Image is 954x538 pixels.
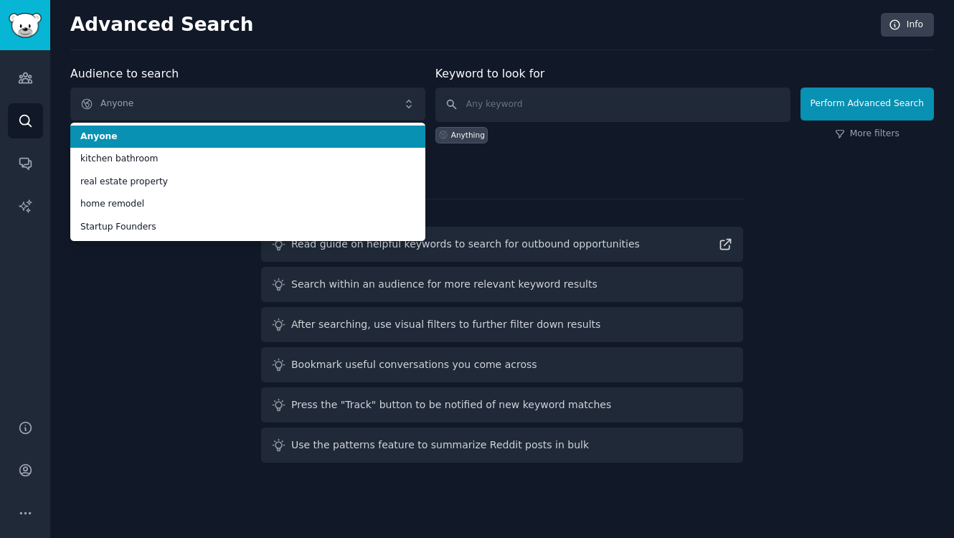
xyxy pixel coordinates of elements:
[291,438,589,453] div: Use the patterns feature to summarize Reddit posts in bulk
[80,176,415,189] span: real estate property
[70,88,425,121] button: Anyone
[291,277,598,292] div: Search within an audience for more relevant keyword results
[291,317,600,332] div: After searching, use visual filters to further filter down results
[80,198,415,211] span: home remodel
[80,221,415,234] span: Startup Founders
[291,357,537,372] div: Bookmark useful conversations you come across
[451,130,485,140] div: Anything
[435,67,545,80] label: Keyword to look for
[70,123,425,241] ul: Anyone
[9,13,42,38] img: GummySearch logo
[291,397,611,412] div: Press the "Track" button to be notified of new keyword matches
[70,14,873,37] h2: Advanced Search
[80,153,415,166] span: kitchen bathroom
[835,128,899,141] a: More filters
[80,131,415,143] span: Anyone
[881,13,934,37] a: Info
[435,88,790,122] input: Any keyword
[70,67,179,80] label: Audience to search
[291,237,640,252] div: Read guide on helpful keywords to search for outbound opportunities
[800,88,934,121] button: Perform Advanced Search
